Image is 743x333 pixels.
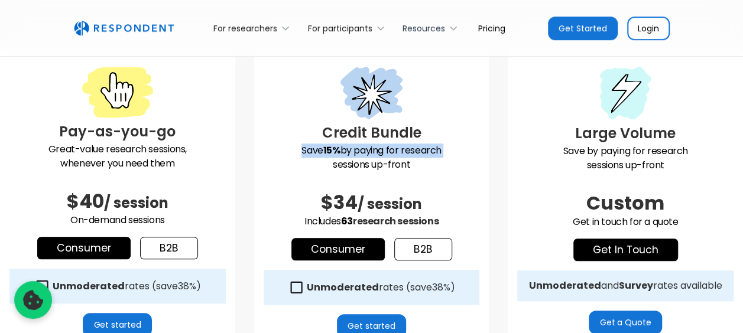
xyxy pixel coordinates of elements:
span: research sessions [353,214,439,228]
a: Login [627,17,670,40]
strong: Unmoderated [307,280,379,294]
a: home [74,21,174,36]
h3: Large Volume [517,123,734,144]
div: and rates available [529,280,722,292]
div: For researchers [213,22,277,34]
div: rates (save ) [307,282,455,293]
span: Custom [586,190,664,216]
a: b2b [140,237,198,259]
strong: Survey [619,279,653,292]
span: $40 [67,188,104,214]
h3: Credit Bundle [264,122,480,143]
span: / session [358,194,422,214]
div: For participants [301,14,395,42]
strong: 15% [323,143,340,157]
p: Save by paying for research sessions up-front [264,143,480,172]
span: 38% [178,279,196,293]
a: Consumer [291,238,385,260]
div: Resources [403,22,445,34]
a: b2b [394,238,452,260]
strong: Unmoderated [529,279,601,292]
p: Get in touch for a quote [517,215,734,229]
p: Includes [264,214,480,228]
p: Save by paying for research sessions up-front [517,144,734,172]
div: rates (save ) [53,280,201,292]
a: Consumer [37,237,131,259]
div: For participants [308,22,372,34]
strong: Unmoderated [53,279,125,293]
a: Pricing [469,14,515,42]
span: 38% [432,280,450,294]
img: Untitled UI logotext [74,21,174,36]
span: $34 [321,189,358,216]
p: Great-value research sessions, whenever you need them [9,142,226,171]
div: For researchers [207,14,301,42]
p: On-demand sessions [9,213,226,227]
a: Get Started [548,17,618,40]
span: 63 [341,214,353,228]
h3: Pay-as-you-go [9,121,226,142]
span: / session [104,193,168,213]
div: Resources [396,14,469,42]
a: get in touch [573,239,678,261]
